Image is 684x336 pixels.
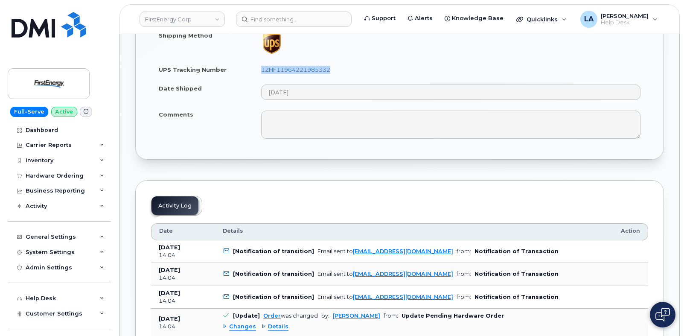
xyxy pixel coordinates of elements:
[510,11,573,28] div: Quicklinks
[372,14,396,23] span: Support
[457,271,471,277] span: from:
[584,14,594,24] span: LA
[159,227,173,235] span: Date
[233,294,314,300] b: [Notification of transition]
[159,32,212,40] label: Shipping Method
[655,308,670,321] img: Open chat
[317,271,453,277] div: Email sent to
[402,313,504,319] b: Update Pending Hardware Order
[384,313,398,319] span: from:
[159,66,227,74] label: UPS Tracking Number
[233,313,260,319] b: [Update]
[613,223,648,240] th: Action
[474,271,559,277] b: Notification of Transaction
[140,12,225,27] a: FirstEnergy Corp
[263,313,318,319] div: was changed
[474,294,559,300] b: Notification of Transaction
[233,271,314,277] b: [Notification of transition]
[268,323,288,331] span: Details
[159,267,180,273] b: [DATE]
[358,10,402,27] a: Support
[159,323,207,330] div: 14:04
[159,85,202,93] label: Date Shipped
[223,227,243,235] span: Details
[159,297,207,305] div: 14:04
[353,294,453,300] a: [EMAIL_ADDRESS][DOMAIN_NAME]
[457,294,471,300] span: from:
[452,14,504,23] span: Knowledge Base
[159,316,180,322] b: [DATE]
[574,11,664,28] div: Lanette Aparicio
[159,111,193,119] label: Comments
[333,313,380,319] a: [PERSON_NAME]
[317,294,453,300] div: Email sent to
[601,19,649,26] span: Help Desk
[261,66,330,73] a: 1ZHF11964221985332
[229,323,256,331] span: Changes
[159,251,207,259] div: 14:04
[159,244,180,251] b: [DATE]
[233,248,314,254] b: [Notification of transition]
[317,248,453,254] div: Email sent to
[457,248,471,254] span: from:
[321,313,329,319] span: by:
[263,313,281,319] a: Order
[353,248,453,254] a: [EMAIL_ADDRESS][DOMAIN_NAME]
[439,10,509,27] a: Knowledge Base
[402,10,439,27] a: Alerts
[527,16,558,23] span: Quicklinks
[474,248,559,254] b: Notification of Transaction
[353,271,453,277] a: [EMAIL_ADDRESS][DOMAIN_NAME]
[601,12,649,19] span: [PERSON_NAME]
[159,290,180,296] b: [DATE]
[261,32,282,55] img: ups-065b5a60214998095c38875261380b7f924ec8f6fe06ec167ae1927634933c50.png
[415,14,433,23] span: Alerts
[236,12,352,27] input: Find something...
[159,274,207,282] div: 14:04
